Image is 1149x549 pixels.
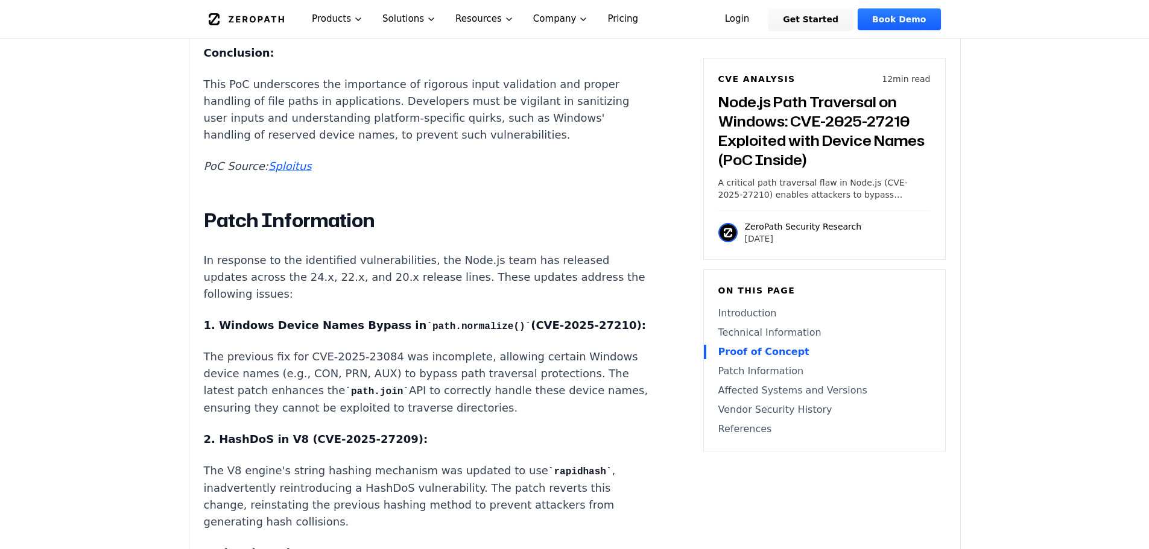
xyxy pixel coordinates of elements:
[718,223,738,242] img: ZeroPath Security Research
[345,386,409,397] code: path.join
[858,8,940,30] a: Book Demo
[204,433,428,445] strong: 2. HashDoS in V8 (CVE-2025-27209):
[204,252,653,303] p: In response to the identified vulnerabilities, the Node.js team has released updates across the 2...
[768,8,853,30] a: Get Started
[268,160,312,172] a: Sploitus
[718,177,931,201] p: A critical path traversal flaw in Node.js (CVE-2025-27210) enables attackers to bypass directory ...
[204,46,274,59] strong: Conclusion:
[745,233,862,245] p: [DATE]
[718,345,931,359] a: Proof of Concept
[718,422,931,436] a: References
[204,160,312,172] em: PoC Source:
[718,325,931,340] a: Technical Information
[718,403,931,417] a: Vendor Security History
[718,383,931,398] a: Affected Systems and Versions
[718,92,931,169] h3: Node.js Path Traversal on Windows: CVE-2025-27210 Exploited with Device Names (PoC Inside)
[718,306,931,321] a: Introduction
[745,221,862,233] p: ZeroPath Security Research
[204,319,646,331] strong: 1. Windows Device Names Bypass in (CVE-2025-27210):
[204,76,653,143] p: This PoC underscores the importance of rigorous input validation and proper handling of file path...
[718,73,796,85] h6: CVE Analysis
[718,284,931,296] h6: On this page
[718,364,931,378] a: Patch Information
[711,8,764,30] a: Login
[426,321,531,332] code: path.normalize()
[882,73,930,85] p: 12 min read
[204,462,653,530] p: The V8 engine's string hashing mechanism was updated to use , inadvertently reintroducing a HashD...
[204,348,653,416] p: The previous fix for CVE-2025-23084 was incomplete, allowing certain Windows device names (e.g., ...
[204,209,653,233] h2: Patch Information
[548,466,612,477] code: rapidhash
